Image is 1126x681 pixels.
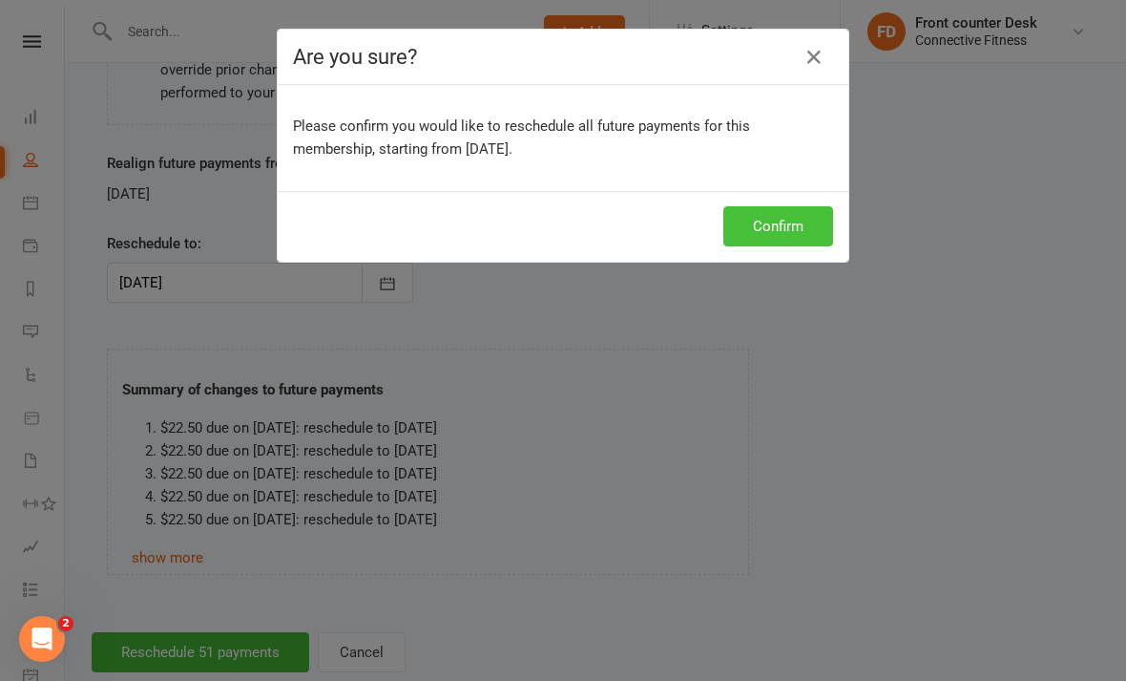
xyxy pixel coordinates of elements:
[723,206,833,246] button: Confirm
[19,616,65,662] iframe: Intercom live chat
[293,45,833,69] h4: Are you sure?
[799,42,829,73] button: Close
[58,616,73,631] span: 2
[293,117,750,158] span: Please confirm you would like to reschedule all future payments for this membership, starting fro...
